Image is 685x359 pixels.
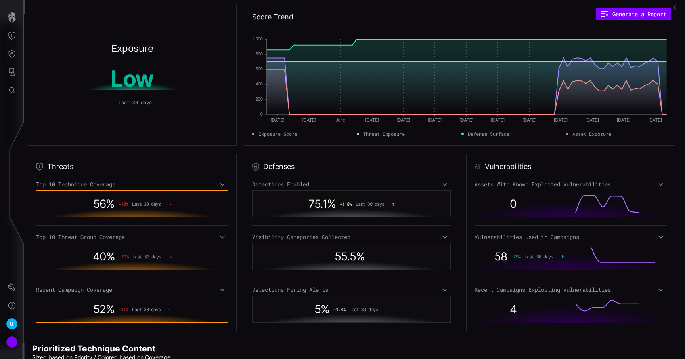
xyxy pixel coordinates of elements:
[58,68,207,90] h1: Low
[491,118,505,122] text: [DATE]
[302,118,316,122] text: [DATE]
[255,51,262,56] text: 800
[47,162,73,171] h2: Threats
[36,181,228,188] div: Top 10 Technique Coverage
[554,118,568,122] text: [DATE]
[510,197,517,211] span: 0
[260,112,263,116] text: 0
[36,286,228,293] div: Recent Campaign Coverage
[336,118,345,122] text: June
[396,118,410,122] text: [DATE]
[36,234,228,241] div: Top 10 Threat Group Coverage
[475,234,667,241] div: Vulnerabilities Used in Campaigns
[263,162,295,171] h2: Defenses
[648,118,662,122] text: [DATE]
[524,254,553,259] span: Last 30 days
[585,118,599,122] text: [DATE]
[340,201,352,207] span: + 1.8 %
[119,201,128,207] span: -10 %
[119,306,128,312] span: -11 %
[335,250,365,263] span: 55.5 %
[111,44,153,53] h2: Exposure
[617,118,631,122] text: [DATE]
[428,118,442,122] text: [DATE]
[308,197,336,211] span: 75.1 %
[10,320,13,328] span: U
[132,201,161,207] span: Last 30 days
[510,302,517,316] span: 4
[494,250,507,263] span: 58
[365,118,379,122] text: [DATE]
[475,286,667,293] div: Recent Campaigns Exploiting Vulnerabilities
[468,130,509,137] span: Defense Surface
[314,302,329,316] span: 5 %
[119,99,152,106] span: Last 30 days
[333,306,345,312] span: -1.4 %
[485,162,531,171] h2: Vulnerabilities
[511,254,520,259] span: -294
[522,118,536,122] text: [DATE]
[252,12,293,22] h2: Score Trend
[459,118,473,122] text: [DATE]
[93,302,115,316] span: 52 %
[93,197,115,211] span: 56 %
[132,254,161,259] span: Last 30 days
[270,118,284,122] text: [DATE]
[255,82,262,86] text: 400
[255,97,262,101] text: 200
[252,286,451,293] div: Detections Firing Alerts
[356,201,384,207] span: Last 30 days
[363,130,405,137] span: Threat Exposure
[132,306,161,312] span: Last 30 days
[258,130,297,137] span: Exposure Score
[252,234,451,241] div: Visibility Categories Collected
[0,315,23,333] button: U
[119,254,128,259] span: -19 %
[93,250,115,263] span: 40 %
[572,130,611,137] span: Asset Exposure
[252,181,451,188] div: Detections Enabled
[255,66,262,71] text: 600
[596,8,671,20] button: Generate a Report
[349,306,378,312] span: Last 30 days
[32,343,671,354] h2: Prioritized Technique Content
[252,36,263,41] text: 1,000
[475,181,667,188] div: Assets With Known Exploited Vulnerabilities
